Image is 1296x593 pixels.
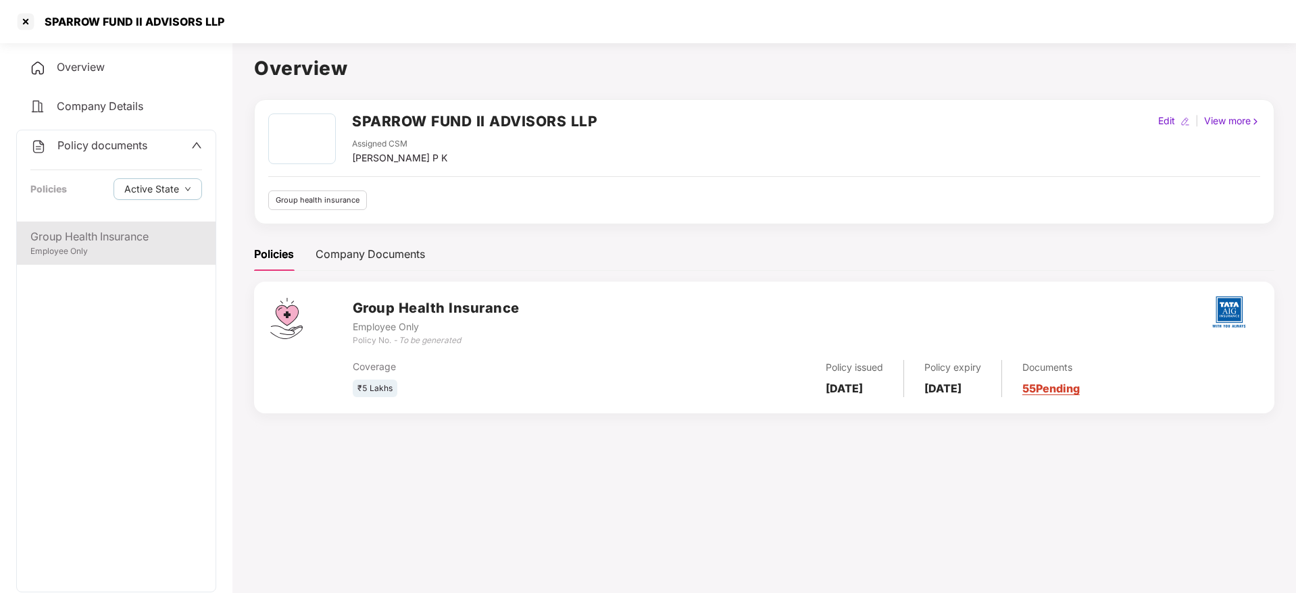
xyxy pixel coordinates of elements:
h1: Overview [254,53,1274,83]
div: Employee Only [353,319,520,334]
span: Policy documents [57,138,147,152]
span: Company Details [57,99,143,113]
span: Active State [124,182,179,197]
a: 55 Pending [1022,382,1080,395]
img: tatag.png [1205,288,1253,336]
div: Policy expiry [924,360,981,375]
img: svg+xml;base64,PHN2ZyB4bWxucz0iaHR0cDovL3d3dy53My5vcmcvMjAwMC9zdmciIHdpZHRoPSI0Ny43MTQiIGhlaWdodD... [270,298,303,339]
img: svg+xml;base64,PHN2ZyB4bWxucz0iaHR0cDovL3d3dy53My5vcmcvMjAwMC9zdmciIHdpZHRoPSIyNCIgaGVpZ2h0PSIyNC... [30,138,47,155]
img: rightIcon [1251,117,1260,126]
img: svg+xml;base64,PHN2ZyB4bWxucz0iaHR0cDovL3d3dy53My5vcmcvMjAwMC9zdmciIHdpZHRoPSIyNCIgaGVpZ2h0PSIyNC... [30,60,46,76]
div: Edit [1155,113,1178,128]
div: SPARROW FUND II ADVISORS LLP [36,15,224,28]
span: up [191,140,202,151]
div: Assigned CSM [352,138,447,151]
img: editIcon [1180,117,1190,126]
span: Overview [57,60,105,74]
i: To be generated [399,335,461,345]
b: [DATE] [924,382,962,395]
div: Group health insurance [268,190,367,210]
h3: Group Health Insurance [353,298,520,319]
div: ₹5 Lakhs [353,380,397,398]
div: Company Documents [316,246,425,263]
img: svg+xml;base64,PHN2ZyB4bWxucz0iaHR0cDovL3d3dy53My5vcmcvMjAwMC9zdmciIHdpZHRoPSIyNCIgaGVpZ2h0PSIyNC... [30,99,46,115]
b: [DATE] [826,382,863,395]
div: Documents [1022,360,1080,375]
span: down [184,186,191,193]
div: Group Health Insurance [30,228,202,245]
div: [PERSON_NAME] P K [352,151,447,165]
div: Coverage [353,359,655,374]
div: | [1193,113,1201,128]
div: Policies [30,182,67,197]
div: Policy No. - [353,334,520,347]
button: Active Statedown [114,178,202,200]
div: Policies [254,246,294,263]
div: Employee Only [30,245,202,258]
div: Policy issued [826,360,883,375]
h2: SPARROW FUND II ADVISORS LLP [352,110,597,132]
div: View more [1201,113,1263,128]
